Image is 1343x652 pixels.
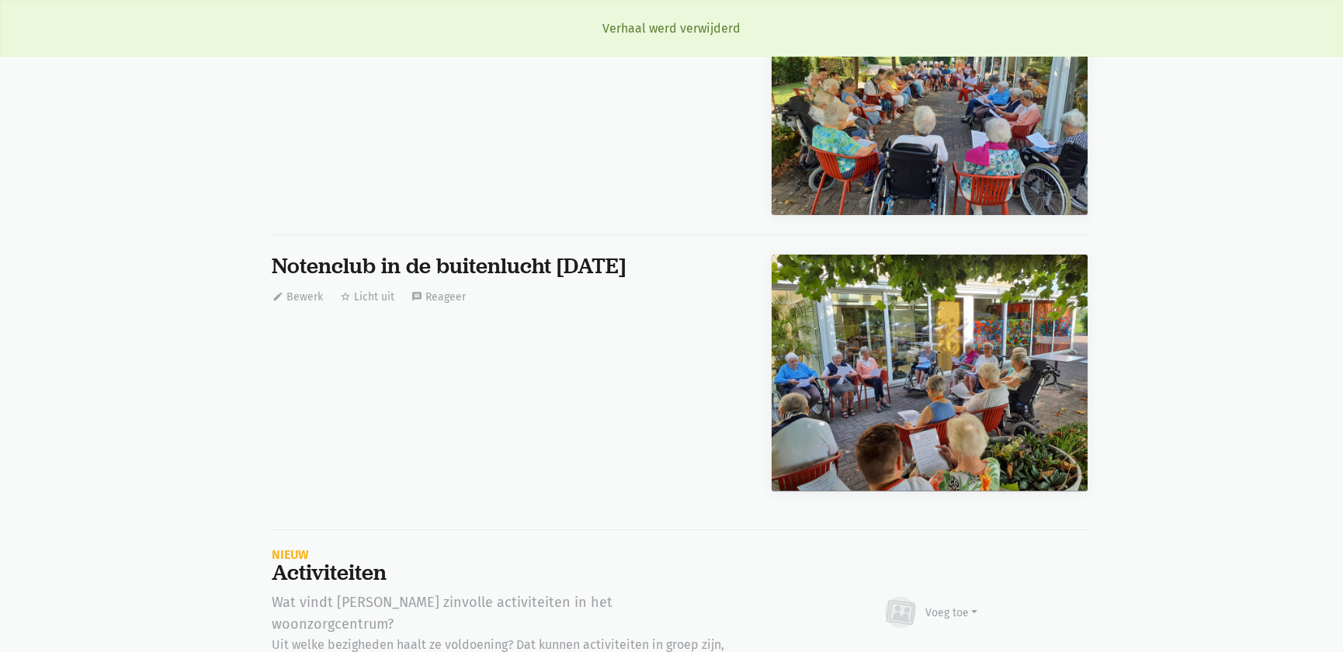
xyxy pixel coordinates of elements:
[272,285,324,309] button: Bewerk
[602,19,741,39] span: Verhaal werd verwijderd
[411,291,422,302] i: message
[272,560,1088,585] div: Activiteiten
[881,591,979,633] button: Voeg toe
[272,591,732,635] div: Wat vindt [PERSON_NAME] zinvolle activiteiten in het woonzorgcentrum?
[340,291,351,302] i: star_border
[339,285,395,309] button: Licht uit
[925,605,978,621] div: Voeg toe
[411,285,467,309] button: Reageer
[272,291,283,302] i: edit
[272,254,732,279] div: Notenclub in de buitenlucht [DATE]
[272,549,1088,560] div: Nieuw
